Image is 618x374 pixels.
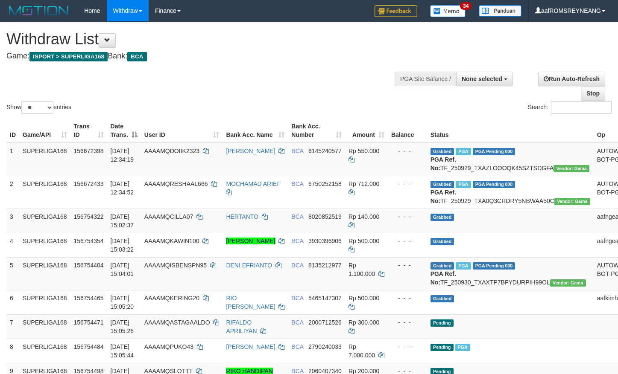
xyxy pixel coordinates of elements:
span: AAAAMQKERING20 [144,295,199,302]
span: 156754465 [74,295,104,302]
div: - - - [391,212,424,221]
span: BCA [291,213,303,220]
span: 156754484 [74,343,104,350]
span: 156754354 [74,238,104,244]
td: 6 [6,290,19,314]
span: BCA [291,238,303,244]
td: 5 [6,257,19,290]
span: [DATE] 12:34:52 [111,180,134,196]
img: Button%20Memo.svg [430,5,466,17]
th: Amount: activate to sort column ascending [345,119,388,143]
label: Show entries [6,101,71,114]
span: [DATE] 15:05:26 [111,319,134,334]
input: Search: [551,101,612,114]
th: Date Trans.: activate to sort column descending [107,119,141,143]
div: - - - [391,318,424,327]
span: AAAAMQPUKO43 [144,343,193,350]
img: panduan.png [479,5,521,17]
a: RIFALDO APRILIYAN [226,319,257,334]
span: 34 [460,2,472,10]
th: Bank Acc. Name: activate to sort column ascending [223,119,288,143]
td: SUPERLIGA168 [19,209,70,233]
a: HERTANTO [226,213,258,220]
div: - - - [391,261,424,270]
span: Marked by aafsoycanthlai [456,181,471,188]
select: Showentries [21,101,53,114]
span: [DATE] 15:04:01 [111,262,134,277]
th: Status [427,119,594,143]
td: TF_250929_TXAZLOOOQK45SZTSDGFA [427,143,594,176]
div: - - - [391,180,424,188]
span: AAAAMQCILLA07 [144,213,193,220]
span: Vendor URL: https://trx31.1velocity.biz [550,279,586,287]
span: AAAAMQASTAGAALDO [144,319,210,326]
th: User ID: activate to sort column ascending [141,119,223,143]
span: Pending [431,344,454,351]
td: SUPERLIGA168 [19,143,70,176]
span: BCA [291,295,303,302]
span: Rp 500.000 [349,295,379,302]
span: 156754404 [74,262,104,269]
span: BCA [291,180,303,187]
span: Copy 8135212977 to clipboard [308,262,342,269]
span: Grabbed [431,238,454,245]
b: PGA Ref. No: [431,189,456,204]
span: [DATE] 15:05:44 [111,343,134,359]
span: Copy 2790240033 to clipboard [308,343,342,350]
span: PGA Pending [473,262,515,270]
span: BCA [291,262,303,269]
span: Copy 3930396906 to clipboard [308,238,342,244]
div: - - - [391,342,424,351]
td: 3 [6,209,19,233]
span: 156754322 [74,213,104,220]
h4: Game: Bank: [6,52,404,61]
span: Grabbed [431,295,454,302]
span: Grabbed [431,181,454,188]
th: ID [6,119,19,143]
b: PGA Ref. No: [431,270,456,286]
th: Trans ID: activate to sort column ascending [70,119,107,143]
a: DENI EFRIANTO [226,262,272,269]
div: - - - [391,237,424,245]
span: [DATE] 15:02:37 [111,213,134,229]
a: [PERSON_NAME] [226,238,275,244]
a: [PERSON_NAME] [226,148,275,154]
h1: Withdraw List [6,31,404,48]
td: SUPERLIGA168 [19,233,70,257]
span: Copy 6145240577 to clipboard [308,148,342,154]
span: Copy 8020852519 to clipboard [308,213,342,220]
span: 156754471 [74,319,104,326]
span: Vendor URL: https://trx31.1velocity.biz [554,198,590,205]
div: - - - [391,294,424,302]
span: AAAAMQISBENSPN95 [144,262,207,269]
span: Rp 712.000 [349,180,379,187]
td: SUPERLIGA168 [19,176,70,209]
td: 7 [6,314,19,339]
td: 1 [6,143,19,176]
span: Rp 300.000 [349,319,379,326]
span: PGA Pending [473,181,515,188]
td: TF_250930_TXAXTP7BFYDURPIH99OL [427,257,594,290]
span: Grabbed [431,214,454,221]
span: Grabbed [431,262,454,270]
span: 156672433 [74,180,104,187]
span: BCA [291,343,303,350]
span: [DATE] 12:34:19 [111,148,134,163]
span: BCA [127,52,146,61]
th: Game/API: activate to sort column ascending [19,119,70,143]
span: Copy 6750252158 to clipboard [308,180,342,187]
label: Search: [528,101,612,114]
span: None selected [462,75,502,82]
span: [DATE] 15:05:20 [111,295,134,310]
span: BCA [291,319,303,326]
b: PGA Ref. No: [431,156,456,171]
a: MOCHAMAD ARIEF [226,180,281,187]
td: SUPERLIGA168 [19,314,70,339]
span: AAAAMQRESHAAL666 [144,180,208,187]
span: Marked by aafsoycanthlai [456,262,471,270]
th: Bank Acc. Number: activate to sort column ascending [288,119,345,143]
span: Grabbed [431,148,454,155]
span: Copy 5465147307 to clipboard [308,295,342,302]
img: Feedback.jpg [375,5,417,17]
a: Stop [581,86,605,101]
